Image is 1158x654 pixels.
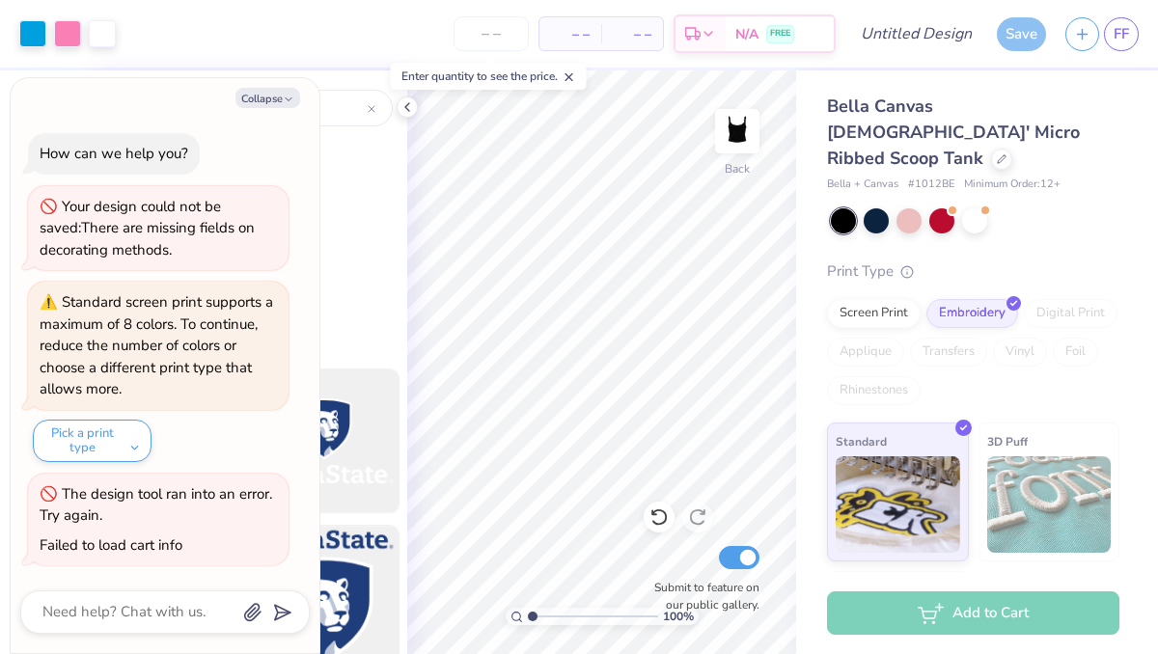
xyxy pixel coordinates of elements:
span: N/A [735,24,758,44]
span: Standard [836,431,887,451]
img: 3D Puff [987,456,1112,553]
div: Enter quantity to see the price. [391,63,587,90]
span: Bella + Canvas [827,177,898,193]
div: Back [725,160,750,177]
div: Standard screen print supports a maximum of 8 colors. To continue, reduce the number of colors or... [40,292,273,398]
div: Foil [1053,338,1098,367]
div: Your design could not be saved: There are missing fields on decorating methods. [40,196,277,261]
span: Minimum Order: 12 + [964,177,1061,193]
button: Pick a print type [33,420,152,462]
input: – – [454,16,529,51]
div: The design tool ran into an error. Try again. [40,484,272,526]
button: Collapse [235,88,300,108]
a: FF [1104,17,1139,51]
input: Untitled Design [845,14,987,53]
img: Standard [836,456,960,553]
img: Back [718,112,757,150]
span: # 1012BE [908,177,954,193]
div: Embroidery [926,299,1018,328]
label: Submit to feature on our public gallery. [644,579,759,613]
div: Failed to load cart info [40,535,182,555]
span: Bella Canvas [DEMOGRAPHIC_DATA]' Micro Ribbed Scoop Tank [827,95,1080,170]
span: FREE [770,27,790,41]
div: Print Type [827,260,1119,283]
span: – – [551,24,590,44]
span: 3D Puff [987,431,1028,451]
div: Screen Print [827,299,921,328]
div: How can we help you? [40,144,188,163]
span: – – [613,24,651,44]
span: 100 % [663,608,694,625]
span: FF [1114,23,1129,45]
div: Applique [827,338,904,367]
div: Vinyl [993,338,1047,367]
div: Rhinestones [827,376,921,405]
div: Digital Print [1024,299,1117,328]
div: Transfers [910,338,987,367]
